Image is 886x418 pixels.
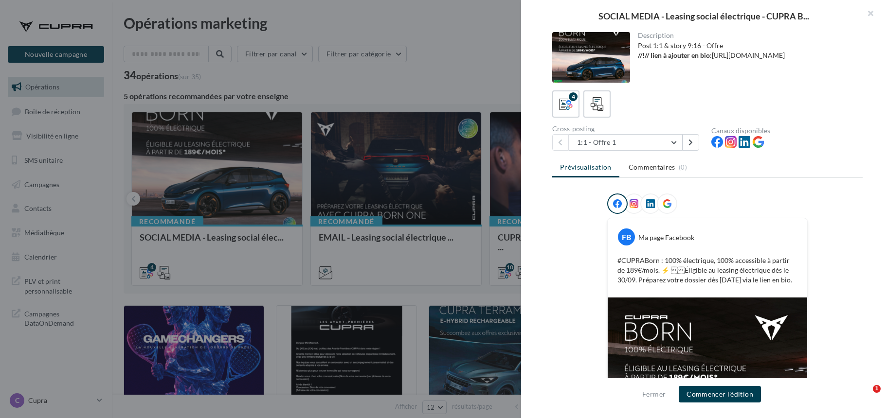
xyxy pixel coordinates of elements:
[711,127,863,134] div: Canaux disponibles
[853,385,876,408] iframe: Intercom live chat
[638,41,855,60] div: Post 1:1 & story 9:16 - Offre :
[638,233,694,243] div: Ma page Facebook
[873,385,881,393] span: 1
[638,388,669,400] button: Fermer
[629,162,675,172] span: Commentaires
[569,134,683,151] button: 1:1 - Offre 1
[712,51,785,59] a: [URL][DOMAIN_NAME]
[638,51,710,59] strong: //!// lien à ajouter en bio
[679,163,687,171] span: (0)
[569,92,578,101] div: 4
[552,125,704,132] div: Cross-posting
[679,386,761,402] button: Commencer l'édition
[617,256,797,285] p: #CUPRABorn : 100% électrique, 100% accessible à partir de 189€/mois. ⚡️ Éligible au leasing élect...
[598,12,809,20] span: SOCIAL MEDIA - Leasing social électrique - CUPRA B...
[638,32,855,39] div: Description
[618,228,635,245] div: FB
